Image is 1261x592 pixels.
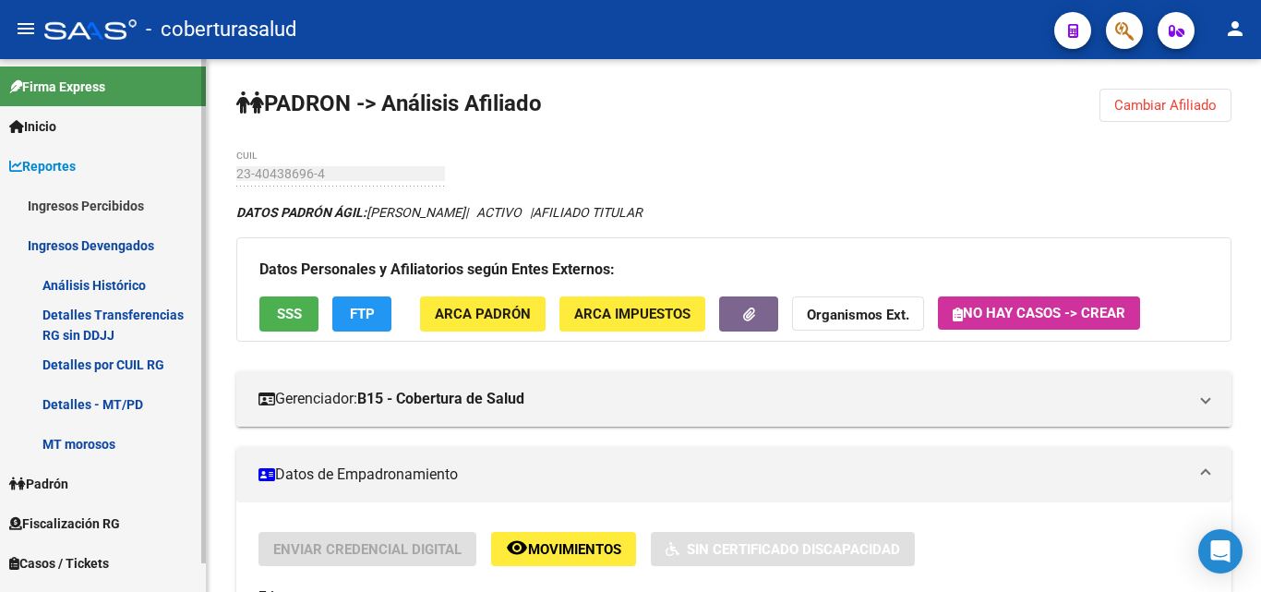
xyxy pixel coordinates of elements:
[236,91,542,116] strong: PADRON -> Análisis Afiliado
[9,77,105,97] span: Firma Express
[506,537,528,559] mat-icon: remove_red_eye
[259,296,318,331] button: SSS
[350,307,375,323] span: FTP
[9,116,56,137] span: Inicio
[258,465,1187,485] mat-panel-title: Datos de Empadronamiento
[9,474,68,494] span: Padrón
[9,513,120,534] span: Fiscalización RG
[435,307,531,323] span: ARCA Padrón
[792,296,924,331] button: Organismos Ext.
[1114,97,1217,114] span: Cambiar Afiliado
[9,156,76,176] span: Reportes
[420,296,546,331] button: ARCA Padrón
[332,296,391,331] button: FTP
[807,308,909,324] strong: Organismos Ext.
[258,389,1187,409] mat-panel-title: Gerenciador:
[277,307,302,323] span: SSS
[146,9,296,50] span: - coberturasalud
[236,205,643,220] i: | ACTIVO |
[236,447,1231,502] mat-expansion-panel-header: Datos de Empadronamiento
[1224,18,1246,40] mat-icon: person
[1099,89,1231,122] button: Cambiar Afiliado
[953,305,1125,321] span: No hay casos -> Crear
[491,532,636,566] button: Movimientos
[236,371,1231,427] mat-expansion-panel-header: Gerenciador:B15 - Cobertura de Salud
[15,18,37,40] mat-icon: menu
[236,205,366,220] strong: DATOS PADRÓN ÁGIL:
[533,205,643,220] span: AFILIADO TITULAR
[357,389,524,409] strong: B15 - Cobertura de Salud
[1198,529,1243,574] div: Open Intercom Messenger
[574,307,691,323] span: ARCA Impuestos
[273,541,462,558] span: Enviar Credencial Digital
[236,205,465,220] span: [PERSON_NAME]
[9,553,109,574] span: Casos / Tickets
[259,257,1208,283] h3: Datos Personales y Afiliatorios según Entes Externos:
[651,532,915,566] button: Sin Certificado Discapacidad
[559,296,705,331] button: ARCA Impuestos
[687,541,900,558] span: Sin Certificado Discapacidad
[528,541,621,558] span: Movimientos
[258,532,476,566] button: Enviar Credencial Digital
[938,296,1140,330] button: No hay casos -> Crear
